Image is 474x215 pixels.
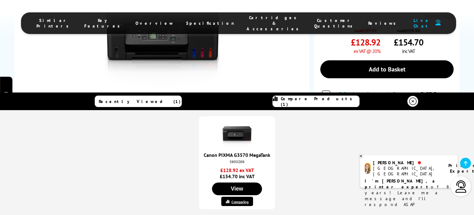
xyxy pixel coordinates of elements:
span: Live Chat [411,18,432,29]
div: [PERSON_NAME] [373,160,441,166]
img: user-headset-duotone.svg [435,20,441,26]
img: amy-livechat.png [365,163,371,174]
span: Product Finder [3,92,9,123]
span: £154.70 inc VAT [204,167,270,179]
div: [GEOGRAPHIC_DATA], [GEOGRAPHIC_DATA] [373,166,441,177]
div: 5805C008 [205,160,269,164]
span: Compare Products (1) [281,96,359,107]
span: Cartridges & Accessories [247,15,302,32]
img: Canon-PIXMA-G3570-Front-Main-Small.jpg [222,120,252,151]
a: Recently Viewed (1) [95,96,182,107]
b: I'm [PERSON_NAME], a printer expert [365,178,437,190]
p: of 8 years! Leave me a message and I'll respond ASAP [365,178,453,208]
span: Recently Viewed (1) [99,99,181,104]
span: Key Features [84,18,123,29]
span: Customer Questions [314,18,356,29]
span: Specification [186,20,234,26]
a: Compare Products (1) [272,96,360,107]
div: modal_delivery [320,91,454,114]
span: £128.92 ex VAT [204,167,270,173]
span: Reviews [368,20,399,26]
span: Overview [135,20,174,26]
span: inc VAT [402,48,415,54]
button: View [212,183,262,195]
label: Comparing [231,200,248,204]
span: £128.92 [351,37,380,48]
span: Similar Printers [36,18,72,29]
img: user-headset-light.svg [455,180,467,193]
span: ex VAT @ 20% [354,48,380,54]
span: £154.70 [394,37,423,48]
a: Add to Basket [320,60,454,78]
a: Canon PIXMA G3570 MegaTank [204,152,270,158]
span: 55 In Stock [339,91,393,98]
div: for FREE Next Day Delivery [339,91,454,105]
